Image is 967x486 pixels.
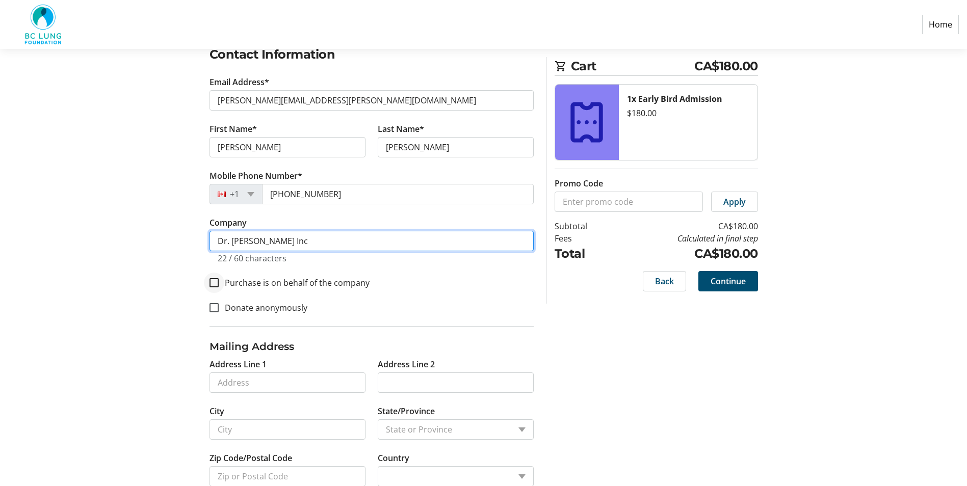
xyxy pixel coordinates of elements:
[219,277,370,289] label: Purchase is on behalf of the company
[613,232,758,245] td: Calculated in final step
[210,339,534,354] h3: Mailing Address
[210,217,247,229] label: Company
[555,177,603,190] label: Promo Code
[655,275,674,287] span: Back
[627,107,749,119] div: $180.00
[922,15,959,34] a: Home
[378,452,409,464] label: Country
[643,271,686,291] button: Back
[378,358,435,370] label: Address Line 2
[613,220,758,232] td: CA$180.00
[210,405,224,417] label: City
[571,57,695,75] span: Cart
[694,57,758,75] span: CA$180.00
[219,302,307,314] label: Donate anonymously
[555,192,703,212] input: Enter promo code
[210,419,365,440] input: City
[711,192,758,212] button: Apply
[210,452,292,464] label: Zip Code/Postal Code
[210,358,267,370] label: Address Line 1
[262,184,534,204] input: (506) 234-5678
[627,93,722,104] strong: 1x Early Bird Admission
[210,45,534,64] h2: Contact Information
[711,275,746,287] span: Continue
[210,76,269,88] label: Email Address*
[378,123,424,135] label: Last Name*
[613,245,758,263] td: CA$180.00
[698,271,758,291] button: Continue
[210,170,302,182] label: Mobile Phone Number*
[555,245,613,263] td: Total
[555,220,613,232] td: Subtotal
[210,372,365,393] input: Address
[378,405,435,417] label: State/Province
[210,123,257,135] label: First Name*
[555,232,613,245] td: Fees
[723,196,746,208] span: Apply
[8,4,81,45] img: BC Lung Foundation's Logo
[218,253,286,264] tr-character-limit: 22 / 60 characters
